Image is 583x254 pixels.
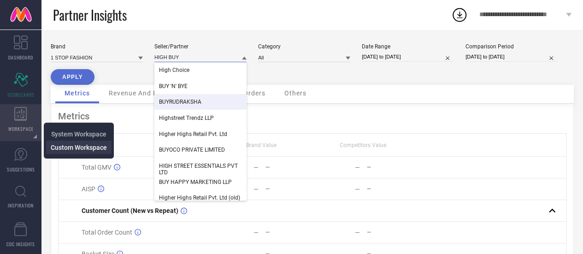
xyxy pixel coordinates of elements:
[154,142,247,158] div: BUYOCO PRIVATE LIMITED
[154,174,247,190] div: BUY HAPPY MARKETING LLP
[265,186,312,192] div: —
[154,110,247,126] div: Highstreet Trendz LLP
[253,185,259,193] div: —
[367,186,413,192] div: —
[451,6,468,23] div: Open download list
[367,164,413,171] div: —
[51,130,106,138] a: System Workspace
[51,144,107,151] span: Custom Workspace
[82,229,132,236] span: Total Order Count
[154,190,247,206] div: Higher Highs Retail Pvt. Ltd (old)
[154,126,247,142] div: Higher Highs Retail Pvt. Ltd
[465,43,558,50] div: Comparison Period
[159,83,188,89] span: BUY 'N' BYE
[367,229,413,236] div: —
[51,69,94,85] button: APPLY
[340,142,386,148] span: Competitors Value
[65,89,90,97] span: Metrics
[159,131,227,137] span: Higher Highs Retail Pvt. Ltd
[154,62,247,78] div: High Choice
[159,195,240,201] span: Higher Highs Retail Pvt. Ltd (old)
[265,164,312,171] div: —
[258,43,350,50] div: Category
[154,78,247,94] div: BUY 'N' BYE
[82,207,178,214] span: Customer Count (New vs Repeat)
[362,43,454,50] div: Date Range
[355,185,360,193] div: —
[8,54,33,61] span: DASHBOARD
[154,43,247,50] div: Seller/Partner
[8,125,34,132] span: WORKSPACE
[154,94,247,110] div: BUYRUDRAKSHA
[159,99,201,105] span: BUYRUDRAKSHA
[355,229,360,236] div: —
[284,89,306,97] span: Others
[51,43,143,50] div: Brand
[253,164,259,171] div: —
[154,158,247,180] div: HIGH STREET ESSENTIALS PVT LTD
[51,143,107,152] a: Custom Workspace
[159,67,189,73] span: High Choice
[8,202,34,209] span: INSPIRATION
[82,185,95,193] span: AISP
[7,166,35,173] span: SUGGESTIONS
[246,142,277,148] span: Brand Value
[465,52,558,62] input: Select comparison period
[51,130,106,138] span: System Workspace
[159,179,232,185] span: BUY HAPPY MARKETING LLP
[159,147,225,153] span: BUYOCO PRIVATE LIMITED
[265,229,312,236] div: —
[58,111,566,122] div: Metrics
[253,229,259,236] div: —
[53,6,127,24] span: Partner Insights
[159,115,214,121] span: Highstreet Trendz LLP
[7,91,35,98] span: SCORECARDS
[355,164,360,171] div: —
[159,163,242,176] span: HIGH STREET ESSENTIALS PVT LTD
[6,241,35,248] span: CDC INSIGHTS
[82,164,112,171] span: Total GMV
[109,89,176,97] span: Revenue And Pricing
[362,52,454,62] input: Select date range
